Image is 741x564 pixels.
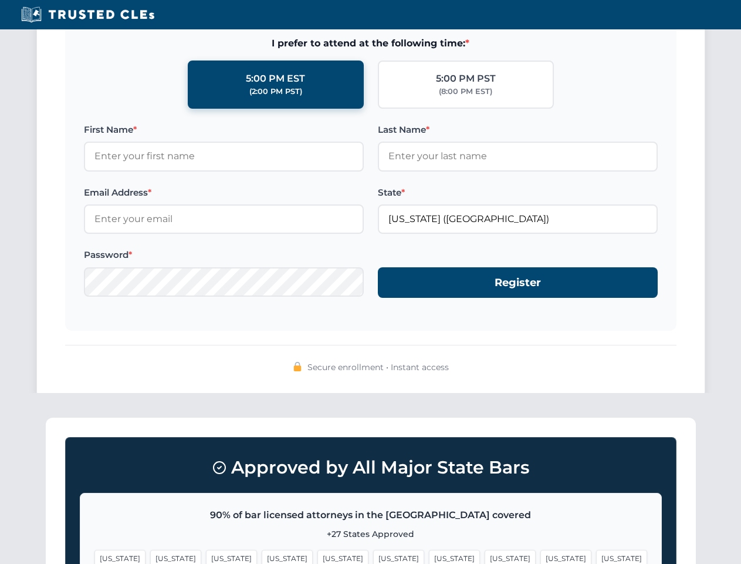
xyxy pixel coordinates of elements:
[439,86,492,98] div: (8:00 PM EST)
[378,142,658,171] input: Enter your last name
[94,508,647,523] p: 90% of bar licensed attorneys in the [GEOGRAPHIC_DATA] covered
[378,186,658,200] label: State
[436,71,496,86] div: 5:00 PM PST
[84,36,658,51] span: I prefer to attend at the following time:
[84,186,364,200] label: Email Address
[378,267,658,298] button: Register
[80,452,662,484] h3: Approved by All Major State Bars
[94,528,647,540] p: +27 States Approved
[246,71,305,86] div: 5:00 PM EST
[293,362,302,371] img: 🔒
[84,123,364,137] label: First Name
[307,361,449,374] span: Secure enrollment • Instant access
[18,6,158,23] img: Trusted CLEs
[84,248,364,262] label: Password
[378,204,658,234] input: California (CA)
[378,123,658,137] label: Last Name
[249,86,302,98] div: (2:00 PM PST)
[84,142,364,171] input: Enter your first name
[84,204,364,234] input: Enter your email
